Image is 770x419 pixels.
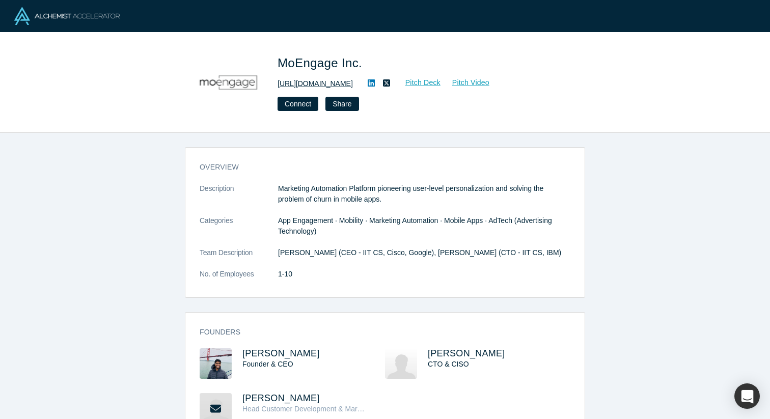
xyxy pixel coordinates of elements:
dt: Categories [200,215,278,247]
dt: Team Description [200,247,278,269]
a: Pitch Video [441,77,490,89]
h3: overview [200,162,556,173]
span: App Engagement · Mobility · Marketing Automation · Mobile Apps · AdTech (Advertising Technology) [278,216,552,235]
a: [PERSON_NAME] [242,393,320,403]
button: Connect [278,97,318,111]
a: [URL][DOMAIN_NAME] [278,78,353,89]
dt: Description [200,183,278,215]
span: CTO & CISO [428,360,469,368]
dd: 1-10 [278,269,570,280]
img: Yashwanth Kumar's Profile Image [385,348,417,379]
dt: No. of Employees [200,269,278,290]
img: MoEngage Inc.'s Logo [192,47,263,118]
span: Founder & CEO [242,360,293,368]
span: MoEngage Inc. [278,56,366,70]
p: [PERSON_NAME] (CEO - IIT CS, Cisco, Google), [PERSON_NAME] (CTO - IIT CS, IBM) [278,247,570,258]
p: Marketing Automation Platform pioneering user-level personalization and solving the problem of ch... [278,183,570,205]
span: Head Customer Development & Marketing (Alum) [242,405,399,413]
img: Raviteja Dodda's Profile Image [200,348,232,379]
a: [PERSON_NAME] [242,348,320,358]
a: [PERSON_NAME] [428,348,505,358]
a: Pitch Deck [394,77,441,89]
button: Share [325,97,359,111]
h3: Founders [200,327,556,338]
img: Alchemist Logo [14,7,120,25]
